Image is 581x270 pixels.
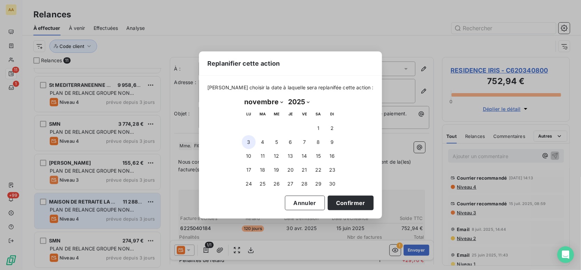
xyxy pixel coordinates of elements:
[557,246,574,263] div: Open Intercom Messenger
[297,149,311,163] button: 14
[311,177,325,191] button: 29
[242,177,256,191] button: 24
[256,163,270,177] button: 18
[325,135,339,149] button: 9
[207,84,374,91] span: [PERSON_NAME] choisir la date à laquelle sera replanifée cette action :
[270,135,284,149] button: 5
[325,177,339,191] button: 30
[325,107,339,121] th: dimanche
[297,135,311,149] button: 7
[284,135,297,149] button: 6
[284,163,297,177] button: 20
[270,107,284,121] th: mercredi
[297,163,311,177] button: 21
[325,149,339,163] button: 16
[311,163,325,177] button: 22
[284,107,297,121] th: jeudi
[256,177,270,191] button: 25
[311,107,325,121] th: samedi
[297,107,311,121] th: vendredi
[242,107,256,121] th: lundi
[311,149,325,163] button: 15
[256,149,270,163] button: 11
[297,177,311,191] button: 28
[270,163,284,177] button: 19
[311,135,325,149] button: 8
[256,107,270,121] th: mardi
[285,196,325,210] button: Annuler
[242,163,256,177] button: 17
[242,149,256,163] button: 10
[284,177,297,191] button: 27
[270,149,284,163] button: 12
[284,149,297,163] button: 13
[256,135,270,149] button: 4
[325,121,339,135] button: 2
[207,59,280,68] span: Replanifier cette action
[270,177,284,191] button: 26
[311,121,325,135] button: 1
[328,196,374,210] button: Confirmer
[242,135,256,149] button: 3
[325,163,339,177] button: 23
